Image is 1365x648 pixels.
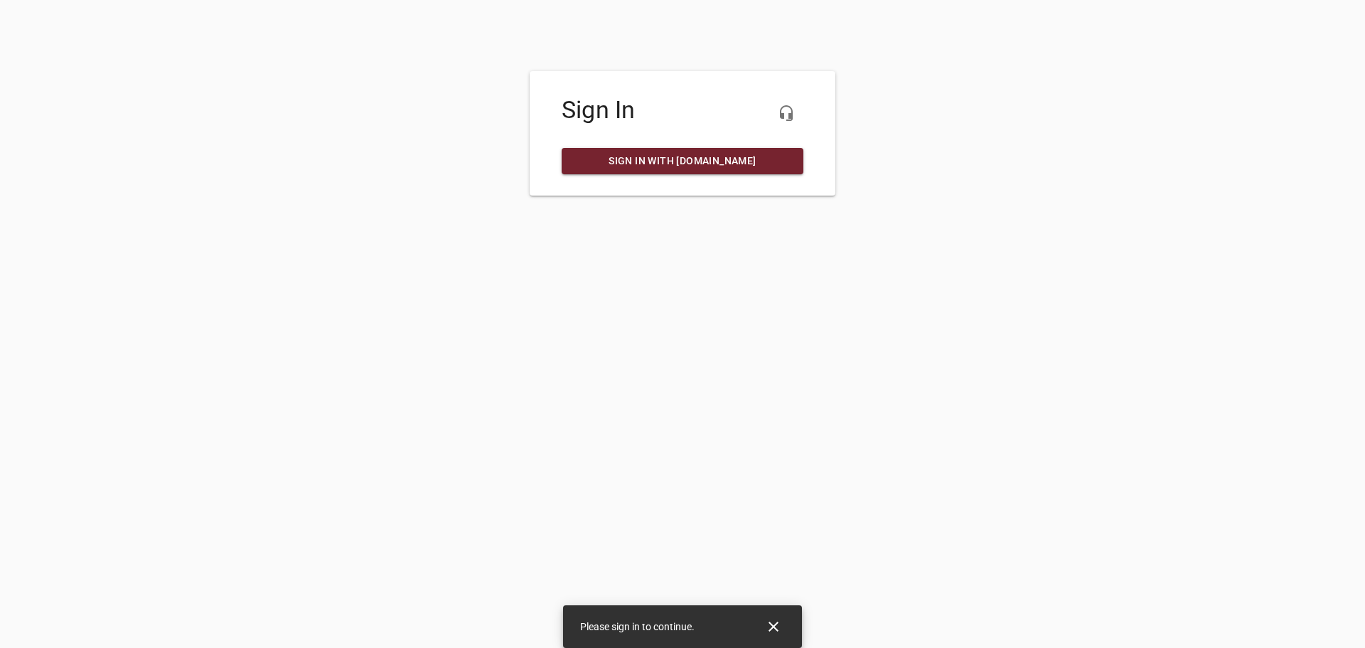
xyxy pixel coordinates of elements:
[573,152,792,170] span: Sign in with [DOMAIN_NAME]
[769,96,803,130] button: Live Chat
[562,96,803,124] h4: Sign In
[562,148,803,174] a: Sign in with [DOMAIN_NAME]
[756,610,791,644] button: Close
[580,621,695,632] span: Please sign in to continue.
